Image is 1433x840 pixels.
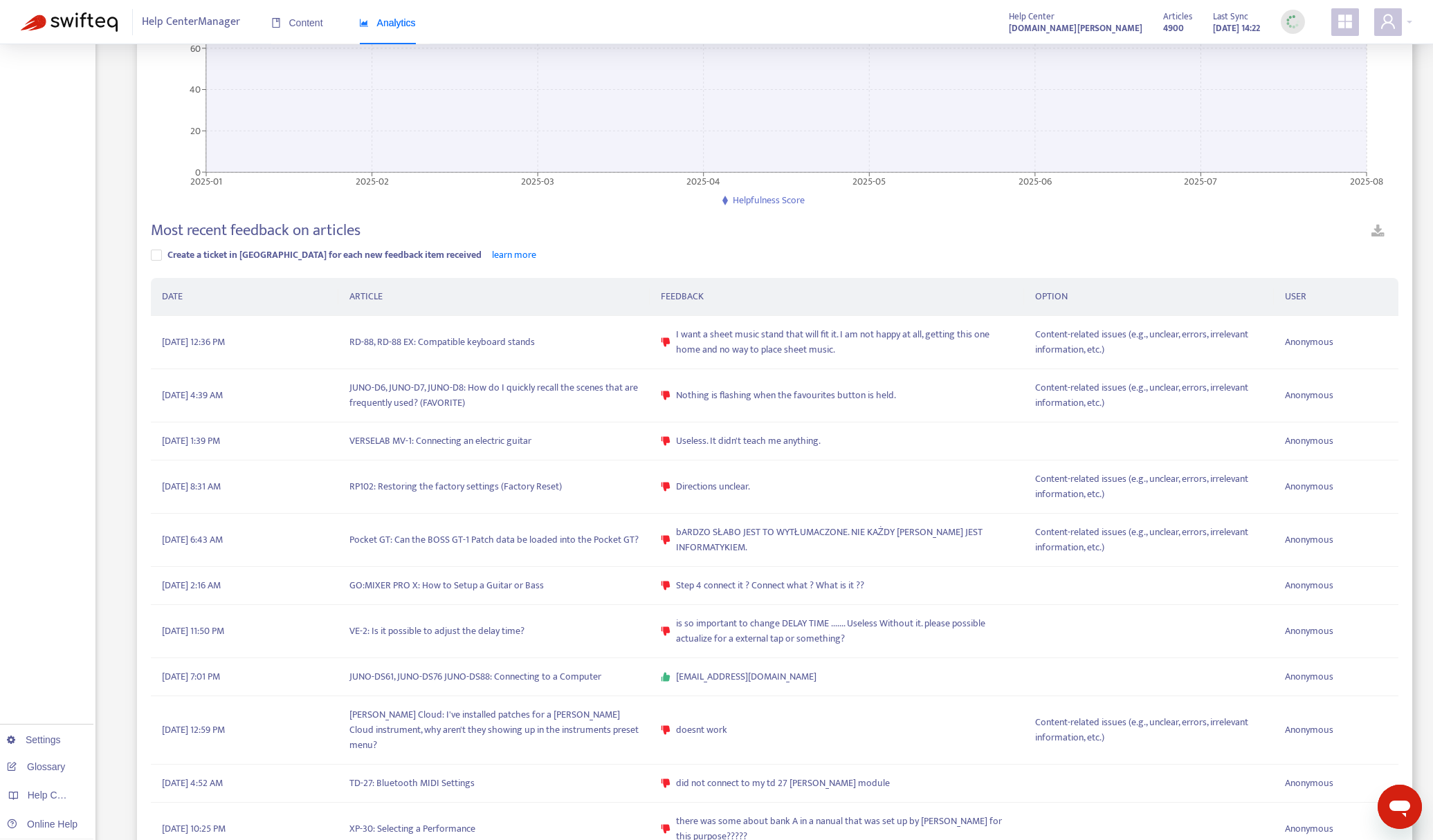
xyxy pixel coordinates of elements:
[676,525,1013,555] span: bARDZO SŁABO JEST TO WYTŁUMACZONE. NIE KAŻDY [PERSON_NAME] JEST INFORMATYKIEM.
[151,278,338,316] th: DATE
[1009,20,1142,36] a: [DOMAIN_NAME][PERSON_NAME]
[1213,21,1260,36] strong: [DATE] 14:22
[733,192,805,208] span: Helpfulness Score
[1285,578,1333,593] span: Anonymous
[676,722,727,738] span: doesnt work
[338,460,650,514] td: RP102: Restoring the factory settings (Factory Reset)
[162,722,225,738] span: [DATE] 12:59 PM
[1350,173,1383,189] tspan: 2025-08
[676,479,750,494] span: Directions unclear.
[338,316,650,369] td: RD-88, RD-88 EX: Compatible keyboard stands
[522,173,555,189] tspan: 2025-03
[190,123,201,139] tspan: 20
[7,761,65,772] a: Glossary
[1285,624,1333,639] span: Anonymous
[338,278,650,316] th: ARTICLE
[142,9,240,35] span: Help Center Manager
[1274,278,1398,316] th: USER
[661,337,670,347] span: dislike
[162,776,223,791] span: [DATE] 4:52 AM
[661,581,670,590] span: dislike
[1185,173,1218,189] tspan: 2025-07
[661,626,670,636] span: dislike
[676,669,816,684] span: [EMAIL_ADDRESS][DOMAIN_NAME]
[359,18,369,28] span: area-chart
[661,672,670,682] span: like
[1284,13,1302,30] img: sync_loading.0b5143dde30e3a21642e.gif
[661,482,670,492] span: dislike
[162,388,223,403] span: [DATE] 4:39 AM
[687,173,721,189] tspan: 2025-04
[676,578,864,593] span: Step 4 connect it ? Connect what ? What is it ??
[28,790,84,801] span: Help Centers
[650,278,1024,316] th: FEEDBACK
[676,327,1013,357] span: I want a sheet music stand that will fit it. I am not happy at all, getting this one home and no ...
[1024,278,1274,316] th: OPTION
[151,221,360,240] h4: Most recent feedback on articles
[359,17,416,28] span: Analytics
[190,173,222,189] tspan: 2025-01
[661,535,670,545] span: dislike
[338,658,650,696] td: JUNO-DS61, JUNO-DS76 JUNO-DS88: Connecting to a Computer
[162,433,220,449] span: [DATE] 1:39 PM
[1285,776,1333,791] span: Anonymous
[1035,525,1263,555] span: Content-related issues (e.g., unclear, errors, irrelevant information, etc.)
[162,821,226,837] span: [DATE] 10:25 PM
[162,624,224,639] span: [DATE] 11:50 PM
[162,578,221,593] span: [DATE] 2:16 AM
[7,819,77,830] a: Online Help
[271,18,281,28] span: book
[676,616,1013,646] span: is so important to change DELAY TIME ....... Useless Without it. please possible actualize for a ...
[7,734,61,745] a: Settings
[1378,785,1422,829] iframe: メッセージングウィンドウを開くボタン
[338,514,650,567] td: Pocket GT: Can the BOSS GT-1 Patch data be loaded into the Pocket GT?
[21,12,118,32] img: Swifteq
[661,436,670,446] span: dislike
[1285,821,1333,837] span: Anonymous
[1285,722,1333,738] span: Anonymous
[1337,13,1353,30] span: appstore
[661,391,670,400] span: dislike
[338,605,650,658] td: VE-2: Is it possible to adjust the delay time?
[162,335,225,350] span: [DATE] 12:36 PM
[1019,173,1052,189] tspan: 2025-06
[676,776,890,791] span: did not connect to my td 27 [PERSON_NAME] module
[338,696,650,765] td: [PERSON_NAME] Cloud: I've installed patches for a [PERSON_NAME] Cloud instrument, why aren't they...
[162,532,223,548] span: [DATE] 6:43 AM
[162,669,220,684] span: [DATE] 7:01 PM
[1035,380,1263,411] span: Content-related issues (e.g., unclear, errors, irrelevant information, etc.)
[1163,9,1192,24] span: Articles
[1285,388,1333,403] span: Anonymous
[338,369,650,422] td: JUNO-D6, JUNO-D7, JUNO-D8: How do I quickly recall the scenes that are frequently used? (FAVORITE)
[1009,9,1055,24] span: Help Center
[1285,335,1333,350] span: Anonymous
[195,164,201,180] tspan: 0
[1285,532,1333,548] span: Anonymous
[356,173,389,189] tspan: 2025-02
[676,388,896,403] span: Nothing is flashing when the favourites button is held.
[661,725,670,735] span: dislike
[1285,669,1333,684] span: Anonymous
[190,82,201,97] tspan: 40
[1035,472,1263,502] span: Content-related issues (e.g., unclear, errors, irrelevant information, etc.)
[1035,715,1263,745] span: Content-related issues (e.g., unclear, errors, irrelevant information, etc.)
[1285,479,1333,494] span: Anonymous
[162,479,221,494] span: [DATE] 8:31 AM
[338,422,650,460] td: VERSELAB MV-1: Connecting an electric guitar
[661,824,670,834] span: dislike
[661,778,670,788] span: dislike
[1163,21,1184,36] strong: 4900
[1213,9,1248,24] span: Last Sync
[338,765,650,803] td: TD-27: Bluetooth MIDI Settings
[1380,13,1396,30] span: user
[1035,327,1263,357] span: Content-related issues (e.g., unclear, errors, irrelevant information, etc.)
[190,40,201,56] tspan: 60
[167,247,482,263] span: Create a ticket in [GEOGRAPHIC_DATA] for each new feedback item received
[338,567,650,605] td: GO:MIXER PRO X: How to Setup a Guitar or Bass
[492,247,536,263] a: learn more
[676,433,821,449] span: Useless. It didn't teach me anything.
[1285,433,1333,449] span: Anonymous
[853,173,886,189] tspan: 2025-05
[271,17,323,28] span: Content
